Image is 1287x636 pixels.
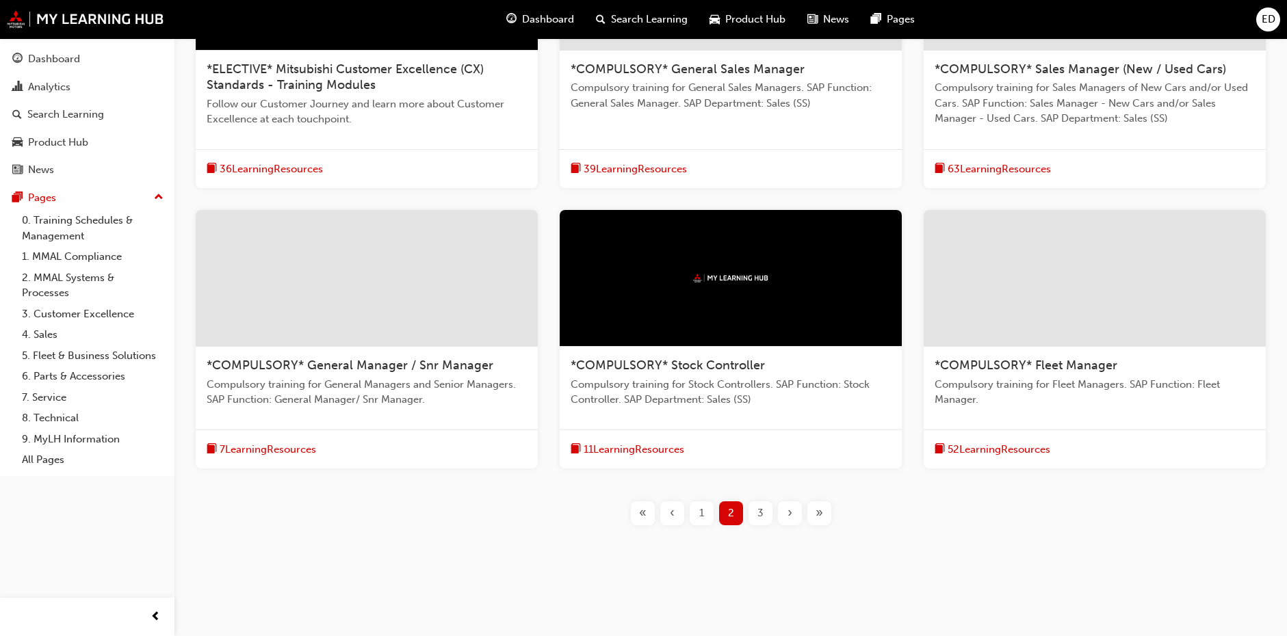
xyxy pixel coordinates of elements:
[506,11,517,28] span: guage-icon
[1256,8,1280,31] button: ED
[746,501,775,525] button: Page 3
[725,12,785,27] span: Product Hub
[16,324,169,345] a: 4. Sales
[935,161,1051,178] button: book-icon63LearningResources
[699,5,796,34] a: car-iconProduct Hub
[571,441,581,458] span: book-icon
[12,109,22,121] span: search-icon
[28,162,54,178] div: News
[16,267,169,304] a: 2. MMAL Systems & Processes
[151,609,161,626] span: prev-icon
[948,442,1050,458] span: 52 Learning Resources
[935,377,1255,408] span: Compulsory training for Fleet Managers. SAP Function: Fleet Manager.
[28,135,88,150] div: Product Hub
[220,161,323,177] span: 36 Learning Resources
[16,387,169,408] a: 7. Service
[207,377,527,408] span: Compulsory training for General Managers and Senior Managers. SAP Function: General Manager/ Snr ...
[207,358,493,373] span: *COMPULSORY* General Manager / Snr Manager
[935,80,1255,127] span: Compulsory training for Sales Managers of New Cars and/or Used Cars. SAP Function: Sales Manager ...
[571,80,891,111] span: Compulsory training for General Sales Managers. SAP Function: General Sales Manager. SAP Departme...
[220,442,316,458] span: 7 Learning Resources
[596,11,606,28] span: search-icon
[935,441,1050,458] button: book-icon52LearningResources
[16,408,169,429] a: 8. Technical
[670,505,675,521] span: ‹
[887,12,915,27] span: Pages
[28,79,70,95] div: Analytics
[585,5,699,34] a: search-iconSearch Learning
[860,5,926,34] a: pages-iconPages
[12,81,23,94] span: chart-icon
[12,192,23,204] span: pages-icon
[710,11,720,28] span: car-icon
[935,441,945,458] span: book-icon
[948,161,1051,177] span: 63 Learning Resources
[207,441,217,458] span: book-icon
[796,5,860,34] a: news-iconNews
[5,75,169,100] a: Analytics
[788,505,792,521] span: ›
[571,161,581,178] span: book-icon
[5,102,169,127] a: Search Learning
[1262,12,1275,27] span: ED
[699,505,704,521] span: 1
[28,51,80,67] div: Dashboard
[871,11,881,28] span: pages-icon
[495,5,585,34] a: guage-iconDashboard
[571,358,765,373] span: *COMPULSORY* Stock Controller
[560,210,902,468] a: mmal*COMPULSORY* Stock ControllerCompulsory training for Stock Controllers. SAP Function: Stock C...
[5,44,169,185] button: DashboardAnalyticsSearch LearningProduct HubNews
[207,62,484,93] span: *ELECTIVE* Mitsubishi Customer Excellence (CX) Standards - Training Modules
[207,161,323,178] button: book-icon36LearningResources
[639,505,647,521] span: «
[584,161,687,177] span: 39 Learning Resources
[571,161,687,178] button: book-icon39LearningResources
[5,47,169,72] a: Dashboard
[16,345,169,367] a: 5. Fleet & Business Solutions
[935,358,1117,373] span: *COMPULSORY* Fleet Manager
[28,190,56,206] div: Pages
[207,161,217,178] span: book-icon
[628,501,658,525] button: First page
[12,164,23,176] span: news-icon
[16,210,169,246] a: 0. Training Schedules & Management
[16,449,169,471] a: All Pages
[611,12,688,27] span: Search Learning
[571,441,684,458] button: book-icon11LearningResources
[5,185,169,211] button: Pages
[207,96,527,127] span: Follow our Customer Journey and learn more about Customer Excellence at each touchpoint.
[823,12,849,27] span: News
[693,274,768,282] img: mmal
[775,501,805,525] button: Next page
[658,501,687,525] button: Previous page
[805,501,834,525] button: Last page
[16,429,169,450] a: 9. MyLH Information
[571,62,805,77] span: *COMPULSORY* General Sales Manager
[7,10,164,28] img: mmal
[924,210,1266,468] a: *COMPULSORY* Fleet ManagerCompulsory training for Fleet Managers. SAP Function: Fleet Manager.boo...
[584,442,684,458] span: 11 Learning Resources
[728,505,734,521] span: 2
[16,246,169,267] a: 1. MMAL Compliance
[757,505,764,521] span: 3
[716,501,746,525] button: Page 2
[816,505,823,521] span: »
[16,366,169,387] a: 6. Parts & Accessories
[935,161,945,178] span: book-icon
[12,53,23,66] span: guage-icon
[207,441,316,458] button: book-icon7LearningResources
[5,157,169,183] a: News
[196,210,538,468] a: *COMPULSORY* General Manager / Snr ManagerCompulsory training for General Managers and Senior Man...
[5,130,169,155] a: Product Hub
[807,11,818,28] span: news-icon
[12,137,23,149] span: car-icon
[935,62,1226,77] span: *COMPULSORY* Sales Manager (New / Used Cars)
[687,501,716,525] button: Page 1
[27,107,104,122] div: Search Learning
[154,189,164,207] span: up-icon
[16,304,169,325] a: 3. Customer Excellence
[571,377,891,408] span: Compulsory training for Stock Controllers. SAP Function: Stock Controller. SAP Department: Sales ...
[522,12,574,27] span: Dashboard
